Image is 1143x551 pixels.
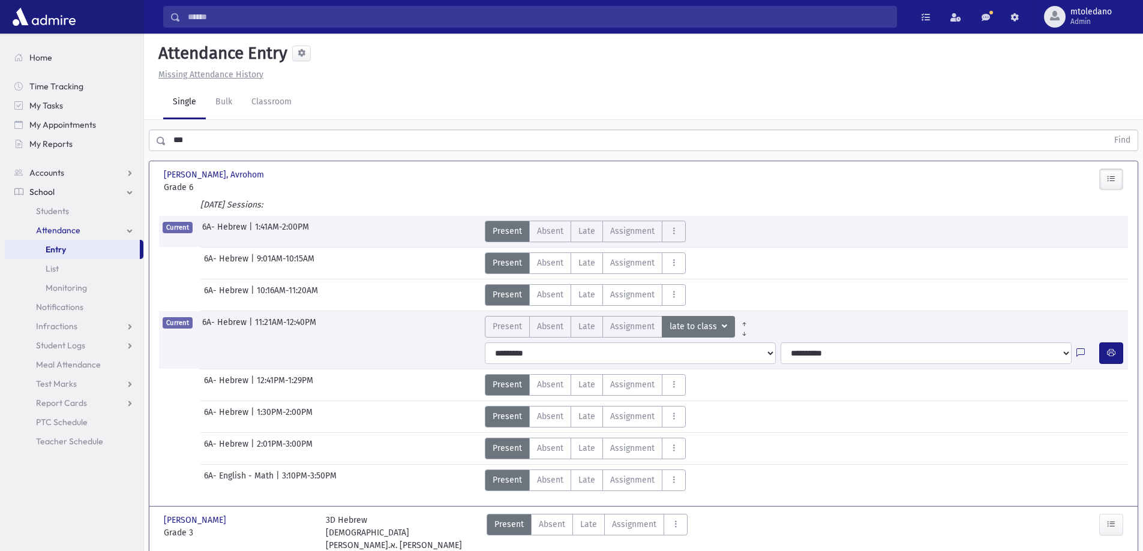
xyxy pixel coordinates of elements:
a: Single [163,86,206,119]
span: 1:30PM-2:00PM [257,406,313,427]
span: Time Tracking [29,81,83,92]
img: AdmirePro [10,5,79,29]
span: Students [36,206,69,216]
a: Time Tracking [5,77,143,96]
span: My Reports [29,138,73,149]
span: PTC Schedule [36,417,88,427]
span: Home [29,52,52,63]
div: AttTypes [485,221,686,242]
a: Classroom [242,86,301,119]
span: Admin [1070,17,1112,26]
span: Absent [537,288,563,301]
span: 6A- Hebrew [204,252,251,274]
span: Late [578,378,595,391]
div: AttTypes [485,316,754,338]
span: 6A- Hebrew [202,316,249,338]
span: | [249,221,255,242]
a: School [5,182,143,201]
span: Absent [537,474,563,486]
span: Present [493,442,522,454]
button: late to class [662,316,735,338]
i: [DATE] Sessions: [200,200,263,210]
a: PTC Schedule [5,413,143,432]
span: Absent [539,518,565,531]
span: My Tasks [29,100,63,111]
span: Present [493,288,522,301]
span: Late [578,288,595,301]
div: AttTypes [485,406,686,427]
span: | [276,469,282,491]
input: Search [181,6,896,28]
span: 6A- Hebrew [204,374,251,396]
div: AttTypes [485,252,686,274]
div: AttTypes [485,284,686,306]
span: 6A- English - Math [204,469,276,491]
a: Notifications [5,297,143,317]
span: Accounts [29,167,64,178]
span: late to class [670,320,719,333]
span: Present [493,225,522,237]
a: Monitoring [5,278,143,297]
span: 11:21AM-12:40PM [255,316,316,338]
a: My Reports [5,134,143,153]
a: My Tasks [5,96,143,115]
span: Meal Attendance [36,359,101,370]
span: | [249,316,255,338]
span: Late [578,442,595,454]
span: 12:41PM-1:29PM [257,374,313,396]
div: AttTypes [485,469,686,491]
span: Entry [46,244,66,255]
a: Student Logs [5,336,143,355]
a: All Prior [735,316,754,326]
span: 6A- Hebrew [204,284,251,306]
span: Infractions [36,321,77,332]
span: Present [493,257,522,269]
span: Late [580,518,597,531]
span: Present [493,378,522,391]
span: 3:10PM-3:50PM [282,469,337,491]
span: Notifications [36,302,83,312]
span: Late [578,320,595,333]
span: Present [494,518,524,531]
span: Attendance [36,225,80,236]
span: Absent [537,410,563,423]
span: | [251,406,257,427]
span: Assignment [610,225,655,237]
div: AttTypes [485,374,686,396]
span: Assignment [612,518,656,531]
span: 2:01PM-3:00PM [257,438,313,459]
span: Assignment [610,442,655,454]
span: Absent [537,320,563,333]
span: 9:01AM-10:15AM [257,252,314,274]
span: Report Cards [36,398,87,408]
span: [PERSON_NAME] [164,514,229,526]
a: Home [5,48,143,67]
button: Find [1107,130,1138,150]
u: Missing Attendance History [158,70,263,80]
span: | [251,374,257,396]
span: | [251,252,257,274]
a: Meal Attendance [5,355,143,374]
span: Assignment [610,288,655,301]
span: Assignment [610,378,655,391]
span: 6A- Hebrew [202,221,249,242]
span: School [29,186,55,197]
h5: Attendance Entry [154,43,287,64]
a: Bulk [206,86,242,119]
a: Teacher Schedule [5,432,143,451]
span: My Appointments [29,119,96,130]
span: 10:16AM-11:20AM [257,284,318,306]
span: Assignment [610,320,655,333]
span: mtoledano [1070,7,1112,17]
span: List [46,263,59,274]
span: 6A- Hebrew [204,438,251,459]
span: Assignment [610,474,655,486]
span: Late [578,410,595,423]
span: Late [578,474,595,486]
span: Grade 3 [164,526,314,539]
span: Late [578,225,595,237]
span: Student Logs [36,340,85,351]
a: My Appointments [5,115,143,134]
a: All Later [735,326,754,335]
span: Current [163,317,193,329]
